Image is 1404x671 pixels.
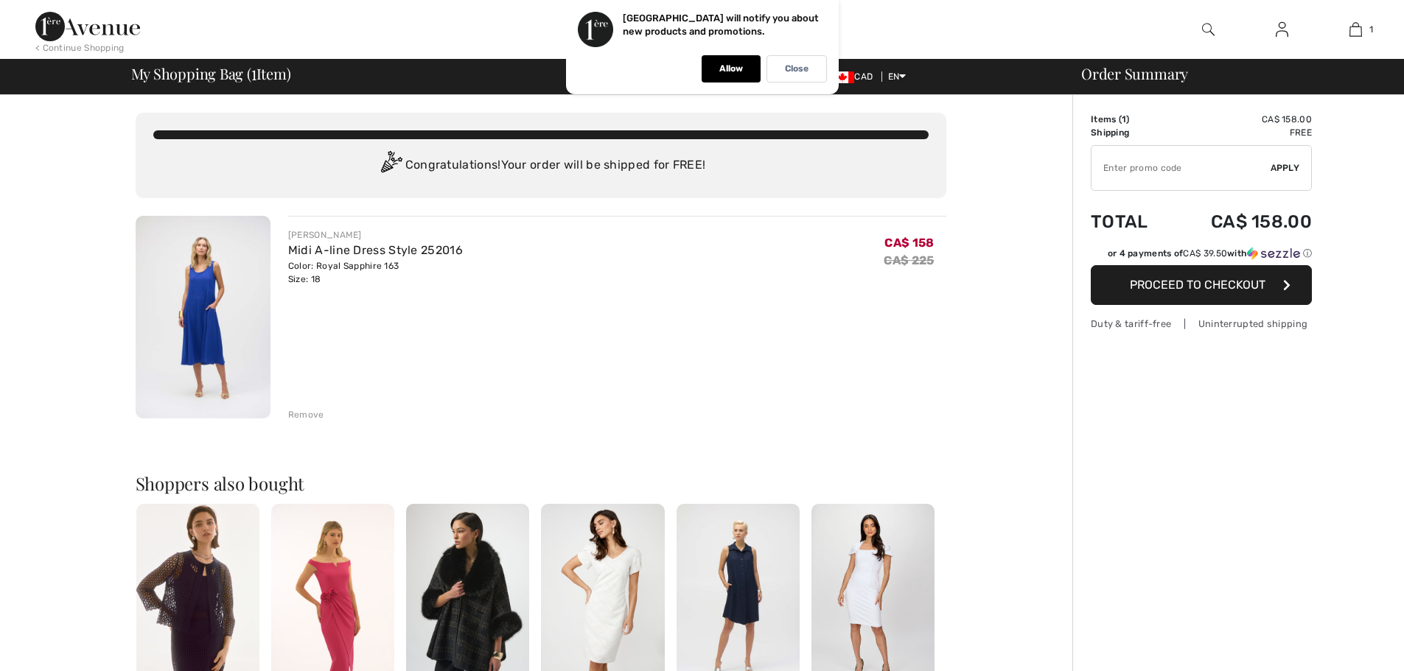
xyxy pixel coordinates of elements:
input: Promo code [1092,146,1271,190]
span: Apply [1271,161,1300,175]
span: CA$ 158 [884,236,934,250]
span: 1 [251,63,256,82]
span: 1 [1122,114,1126,124]
span: EN [888,71,907,82]
span: CA$ 39.50 [1183,248,1227,259]
td: Total [1091,197,1170,247]
div: Color: Royal Sapphire 163 Size: 18 [288,259,463,286]
img: 1ère Avenue [35,12,140,41]
div: Order Summary [1064,66,1395,81]
td: CA$ 158.00 [1170,197,1312,247]
a: Midi A-line Dress Style 252016 [288,243,463,257]
div: or 4 payments of with [1108,247,1312,260]
span: 1 [1369,23,1373,36]
img: Midi A-line Dress Style 252016 [136,216,270,418]
div: Duty & tariff-free | Uninterrupted shipping [1091,317,1312,331]
span: Proceed to Checkout [1130,278,1265,292]
img: Congratulation2.svg [376,151,405,180]
img: My Info [1276,21,1288,38]
img: Sezzle [1247,247,1300,260]
td: Items ( ) [1091,113,1170,126]
td: Free [1170,126,1312,139]
s: CA$ 225 [884,253,934,267]
span: CAD [831,71,879,82]
a: 1 [1319,21,1391,38]
img: Canadian Dollar [831,71,854,83]
p: Close [785,63,808,74]
h2: Shoppers also bought [136,474,946,492]
div: [PERSON_NAME] [288,228,463,242]
td: CA$ 158.00 [1170,113,1312,126]
a: Sign In [1264,21,1300,39]
div: Congratulations! Your order will be shipped for FREE! [153,151,929,180]
img: My Bag [1349,21,1362,38]
img: search the website [1202,21,1215,38]
p: Allow [719,63,743,74]
td: Shipping [1091,126,1170,139]
span: My Shopping Bag ( Item) [131,66,291,81]
div: Remove [288,408,324,421]
button: Proceed to Checkout [1091,265,1312,305]
p: [GEOGRAPHIC_DATA] will notify you about new products and promotions. [623,13,819,37]
div: or 4 payments ofCA$ 39.50withSezzle Click to learn more about Sezzle [1091,247,1312,265]
div: < Continue Shopping [35,41,125,55]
